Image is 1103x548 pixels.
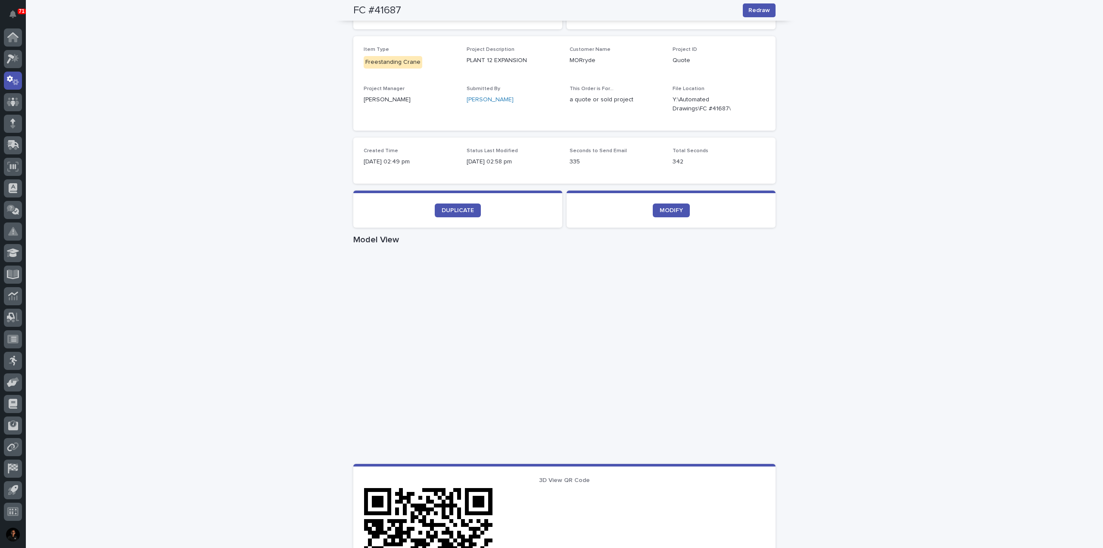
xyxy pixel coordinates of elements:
[467,86,500,91] span: Submitted By
[364,148,398,153] span: Created Time
[467,157,559,166] p: [DATE] 02:58 pm
[748,6,770,15] span: Redraw
[467,148,518,153] span: Status Last Modified
[673,148,708,153] span: Total Seconds
[442,207,474,213] span: DUPLICATE
[435,204,481,217] a: DUPLICATE
[467,95,514,104] a: [PERSON_NAME]
[673,95,745,113] : Y:\Automated Drawings\FC #41687\
[4,526,22,544] button: users-avatar
[353,235,776,245] h1: Model View
[364,157,456,166] p: [DATE] 02:49 pm
[570,157,662,166] p: 335
[673,56,765,65] p: Quote
[364,95,456,104] p: [PERSON_NAME]
[4,5,22,23] button: Notifications
[570,56,662,65] p: MORryde
[570,47,611,52] span: Customer Name
[673,86,704,91] span: File Location
[653,204,690,217] a: MODIFY
[11,10,22,24] div: Notifications71
[353,248,776,464] iframe: Model View
[364,86,405,91] span: Project Manager
[743,3,776,17] button: Redraw
[467,56,559,65] p: PLANT 12 EXPANSION
[570,86,614,91] span: This Order is For...
[570,95,662,104] p: a quote or sold project
[570,148,627,153] span: Seconds to Send Email
[539,477,590,483] span: 3D View QR Code
[353,4,401,17] h2: FC #41687
[364,56,422,69] div: Freestanding Crane
[467,47,514,52] span: Project Description
[660,207,683,213] span: MODIFY
[364,47,389,52] span: Item Type
[673,47,697,52] span: Project ID
[673,157,765,166] p: 342
[19,8,25,14] p: 71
